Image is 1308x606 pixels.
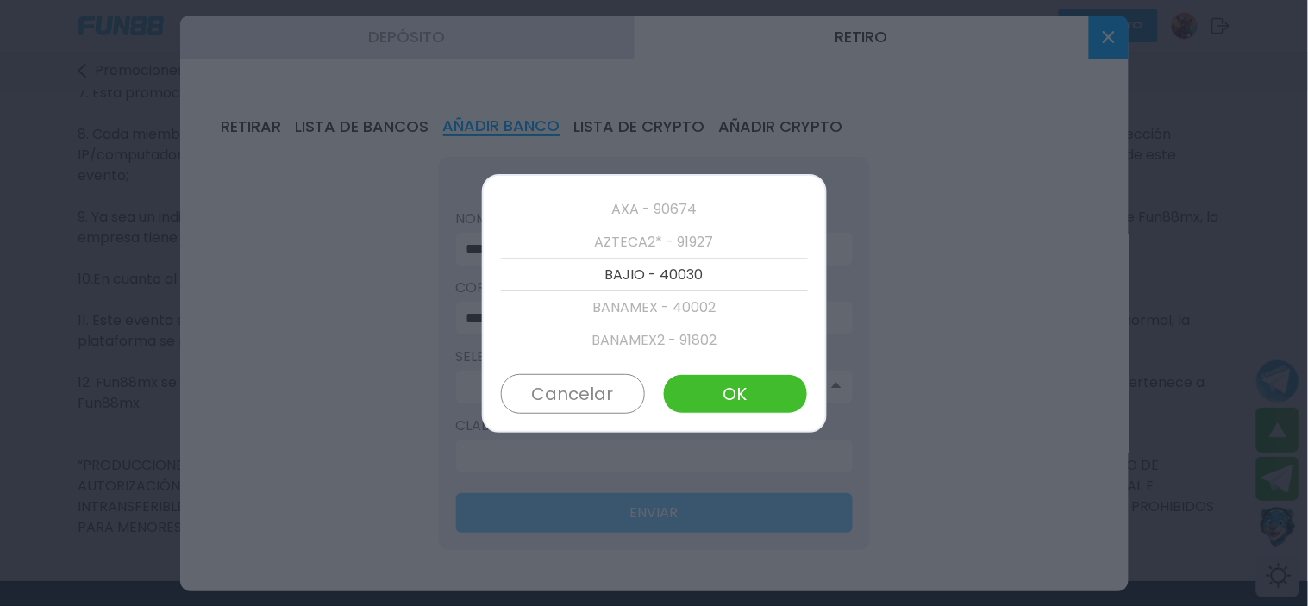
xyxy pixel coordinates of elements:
p: AZTECA2* - 91927 [501,226,808,259]
p: BANAMEX - 40002 [501,291,808,324]
button: OK [663,374,807,414]
p: BANAMEX2 - 91802 [501,324,808,357]
p: AXA - 90674 [501,193,808,226]
p: BAJIO - 40030 [501,259,808,291]
button: Cancelar [501,374,645,414]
